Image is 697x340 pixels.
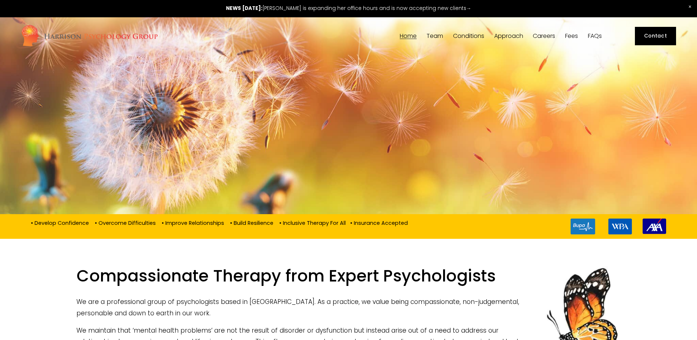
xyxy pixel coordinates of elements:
a: Contact [635,27,676,45]
p: We are a professional group of psychologists based in [GEOGRAPHIC_DATA]. As a practice, we value ... [76,296,620,319]
a: folder dropdown [427,33,443,40]
span: Conditions [453,33,484,39]
a: Home [400,33,417,40]
span: Team [427,33,443,39]
a: FAQs [588,33,602,40]
a: Fees [565,33,578,40]
span: Approach [494,33,523,39]
h1: Compassionate Therapy from Expert Psychologists [76,266,620,291]
p: • Develop Confidence • Overcome Difficulties • Improve Relationships • Build Resilience • Inclusi... [31,219,408,227]
a: folder dropdown [453,33,484,40]
a: folder dropdown [494,33,523,40]
a: Careers [533,33,555,40]
img: Harrison Psychology Group [21,24,158,48]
